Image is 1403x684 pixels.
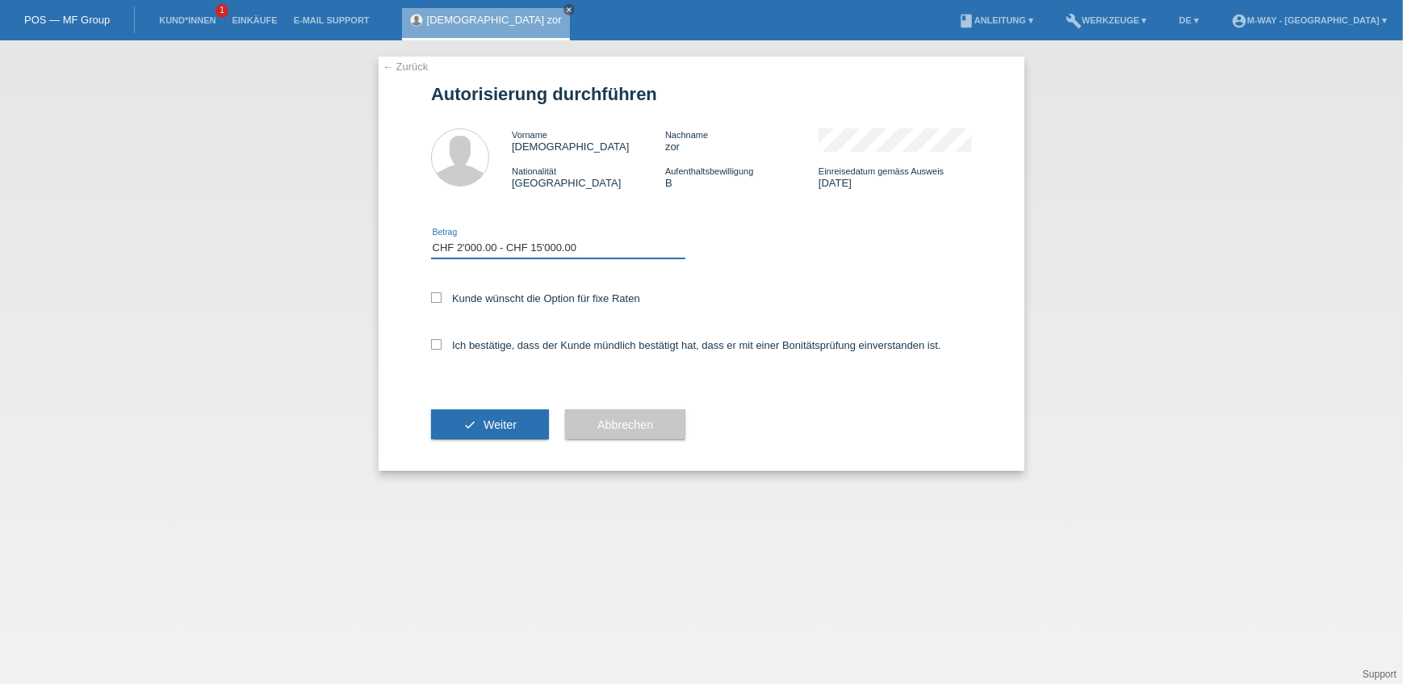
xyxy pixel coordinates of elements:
span: Nationalität [512,166,556,176]
a: ← Zurück [383,61,428,73]
i: book [958,13,974,29]
div: [DATE] [819,165,972,189]
div: B [665,165,819,189]
a: DE ▾ [1171,15,1207,25]
a: POS — MF Group [24,14,110,26]
i: build [1066,13,1082,29]
span: Abbrechen [597,418,653,431]
div: [DEMOGRAPHIC_DATA] [512,128,665,153]
h1: Autorisierung durchführen [431,84,972,104]
button: Abbrechen [565,409,685,440]
button: check Weiter [431,409,549,440]
span: Weiter [484,418,517,431]
a: [DEMOGRAPHIC_DATA] zor [427,14,562,26]
a: buildWerkzeuge ▾ [1057,15,1155,25]
span: Aufenthaltsbewilligung [665,166,753,176]
a: E-Mail Support [286,15,378,25]
a: Einkäufe [224,15,285,25]
a: account_circlem-way - [GEOGRAPHIC_DATA] ▾ [1223,15,1395,25]
a: bookAnleitung ▾ [950,15,1041,25]
i: account_circle [1231,13,1247,29]
i: check [463,418,476,431]
span: Einreisedatum gemäss Ausweis [819,166,944,176]
span: Vorname [512,130,547,140]
i: close [565,6,573,14]
div: [GEOGRAPHIC_DATA] [512,165,665,189]
div: zor [665,128,819,153]
span: 1 [216,4,228,18]
label: Ich bestätige, dass der Kunde mündlich bestätigt hat, dass er mit einer Bonitätsprüfung einversta... [431,339,941,351]
a: Kund*innen [151,15,224,25]
a: close [563,4,575,15]
span: Nachname [665,130,708,140]
label: Kunde wünscht die Option für fixe Raten [431,292,640,304]
a: Support [1363,669,1397,680]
